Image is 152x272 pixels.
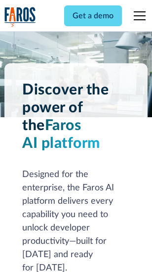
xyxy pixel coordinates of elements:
[22,118,100,151] span: Faros AI platform
[4,7,36,27] img: Logo of the analytics and reporting company Faros.
[22,81,130,152] h1: Discover the power of the
[64,5,122,26] a: Get a demo
[4,7,36,27] a: home
[128,4,148,28] div: menu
